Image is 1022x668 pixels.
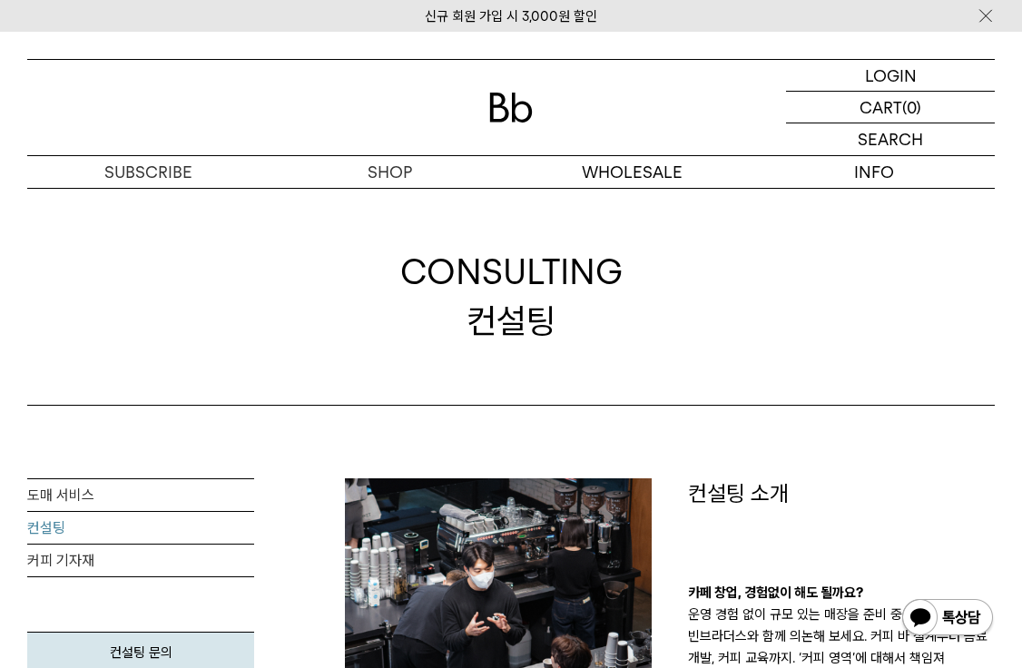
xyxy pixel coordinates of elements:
p: LOGIN [865,60,917,91]
span: CONSULTING [400,248,623,296]
p: CART [860,92,902,123]
p: WHOLESALE [511,156,753,188]
img: 로고 [489,93,533,123]
div: 컨설팅 [400,248,623,344]
p: 컨설팅 소개 [688,478,995,509]
a: 컨설팅 [27,512,254,545]
a: 도매 서비스 [27,479,254,512]
a: SHOP [270,156,512,188]
a: 신규 회원 가입 시 3,000원 할인 [425,8,597,25]
p: 카페 창업, 경험없이 해도 될까요? [688,582,995,604]
img: 카카오톡 채널 1:1 채팅 버튼 [900,597,995,641]
a: LOGIN [786,60,995,92]
a: SUBSCRIBE [27,156,270,188]
p: SEARCH [858,123,923,155]
p: INFO [753,156,996,188]
a: 커피 기자재 [27,545,254,577]
a: CART (0) [786,92,995,123]
p: (0) [902,92,921,123]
